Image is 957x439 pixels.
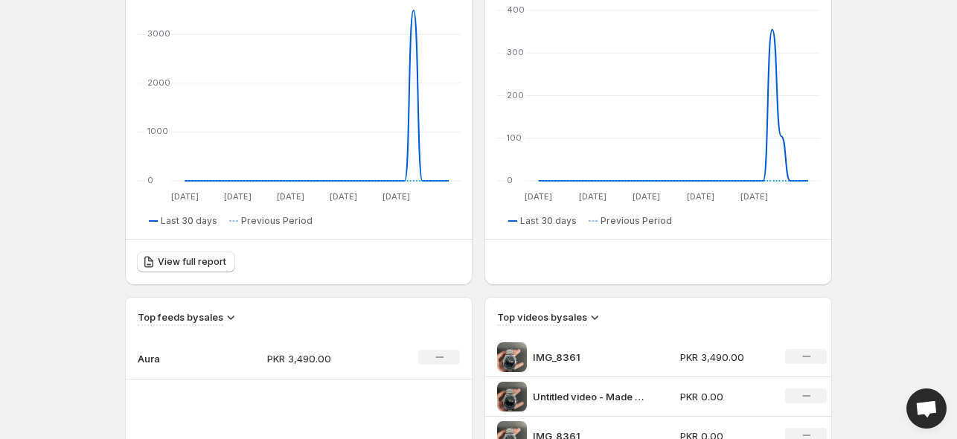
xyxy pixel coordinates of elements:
[680,350,768,365] p: PKR 3,490.00
[579,191,606,202] text: [DATE]
[147,28,170,39] text: 3000
[740,191,768,202] text: [DATE]
[241,215,313,227] span: Previous Period
[533,389,644,404] p: Untitled video - Made with Clipchamp 1
[520,215,577,227] span: Last 30 days
[507,4,525,15] text: 400
[267,351,373,366] p: PKR 3,490.00
[147,175,153,185] text: 0
[497,342,527,372] img: IMG_8361
[507,175,513,185] text: 0
[158,256,226,268] span: View full report
[497,382,527,411] img: Untitled video - Made with Clipchamp 1
[171,191,199,202] text: [DATE]
[138,351,212,366] p: Aura
[147,126,168,136] text: 1000
[687,191,714,202] text: [DATE]
[224,191,252,202] text: [DATE]
[507,132,522,143] text: 100
[161,215,217,227] span: Last 30 days
[277,191,304,202] text: [DATE]
[601,215,672,227] span: Previous Period
[906,388,947,429] a: Open chat
[330,191,357,202] text: [DATE]
[383,191,410,202] text: [DATE]
[137,251,235,272] a: View full report
[525,191,552,202] text: [DATE]
[633,191,660,202] text: [DATE]
[680,389,768,404] p: PKR 0.00
[507,47,524,57] text: 300
[138,310,223,324] h3: Top feeds by sales
[533,350,644,365] p: IMG_8361
[147,77,170,88] text: 2000
[507,90,524,100] text: 200
[497,310,587,324] h3: Top videos by sales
